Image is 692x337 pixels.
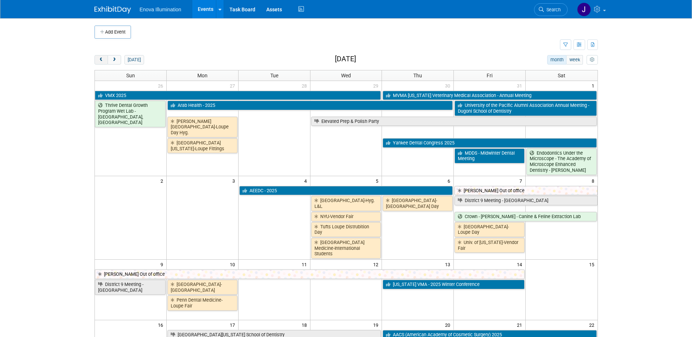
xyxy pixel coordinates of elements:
[547,55,567,65] button: month
[372,320,382,329] span: 19
[526,148,596,175] a: Endodontics Under the Microscope - The Academy of Microscope Enhanced Dentistry - [PERSON_NAME]
[447,176,453,185] span: 6
[311,222,381,237] a: Tufts Loupe Distrubition Day
[335,55,356,63] h2: [DATE]
[95,91,381,100] a: VMX 2025
[455,222,525,237] a: [GEOGRAPHIC_DATA]- Loupe Day
[94,6,131,13] img: ExhibitDay
[383,196,453,211] a: [GEOGRAPHIC_DATA]-[GEOGRAPHIC_DATA] Day
[455,101,596,116] a: University of the Pacific Alumni Association Annual Meeting - Dugoni School of Dentistry
[516,81,525,90] span: 31
[591,81,598,90] span: 1
[590,58,595,62] i: Personalize Calendar
[455,148,525,163] a: MDDS - Midwinter Dental Meeting
[167,101,453,110] a: Arab Health - 2025
[140,7,181,12] span: Enova Illumination
[455,238,525,253] a: Univ. of [US_STATE]-Vendor Fair
[587,55,598,65] button: myCustomButton
[301,81,310,90] span: 28
[95,101,166,127] a: Thrive Dental Growth Program Wet Lab - [GEOGRAPHIC_DATA], [GEOGRAPHIC_DATA]
[516,320,525,329] span: 21
[413,73,422,78] span: Thu
[588,260,598,269] span: 15
[126,73,135,78] span: Sun
[383,138,596,148] a: Yankee Dental Congress 2025
[229,81,238,90] span: 27
[372,81,382,90] span: 29
[558,73,565,78] span: Sat
[444,320,453,329] span: 20
[455,186,597,195] a: [PERSON_NAME] Out of office
[455,212,596,221] a: Crown - [PERSON_NAME] - Canine & Feline Extraction Lab
[375,176,382,185] span: 5
[167,117,237,137] a: [PERSON_NAME][GEOGRAPHIC_DATA]-Loupe Day Hyg.
[157,320,166,329] span: 16
[311,196,381,211] a: [GEOGRAPHIC_DATA]-Hyg. L&L
[455,196,597,205] a: District 9 Meeting - [GEOGRAPHIC_DATA]
[239,186,453,195] a: AEEDC - 2025
[519,176,525,185] span: 7
[588,320,598,329] span: 22
[383,280,525,289] a: [US_STATE] VMA - 2025 Winter Conference
[516,260,525,269] span: 14
[229,260,238,269] span: 10
[160,176,166,185] span: 2
[94,55,108,65] button: prev
[577,3,591,16] img: Janelle Tlusty
[444,260,453,269] span: 13
[95,280,166,295] a: District 9 Meeting - [GEOGRAPHIC_DATA]
[124,55,144,65] button: [DATE]
[197,73,208,78] span: Mon
[108,55,121,65] button: next
[95,270,525,279] a: [PERSON_NAME] Out of office
[341,73,351,78] span: Wed
[301,260,310,269] span: 11
[270,73,278,78] span: Tue
[304,176,310,185] span: 4
[311,212,381,221] a: NYU-Vendor Fair
[444,81,453,90] span: 30
[160,260,166,269] span: 9
[544,7,561,12] span: Search
[167,295,237,310] a: Penn Dental Medicine-Loupe Fair
[566,55,583,65] button: week
[383,91,596,100] a: MVMA [US_STATE] Veterinary Medical Association - Annual Meeting
[372,260,382,269] span: 12
[487,73,492,78] span: Fri
[311,117,597,126] a: Elevated Prep & Polish Party
[167,280,237,295] a: [GEOGRAPHIC_DATA]-[GEOGRAPHIC_DATA]
[94,26,131,39] button: Add Event
[534,3,568,16] a: Search
[229,320,238,329] span: 17
[591,176,598,185] span: 8
[157,81,166,90] span: 26
[311,238,381,259] a: [GEOGRAPHIC_DATA] Medicine-International Students
[232,176,238,185] span: 3
[167,138,237,153] a: [GEOGRAPHIC_DATA][US_STATE]-Loupe Fittings
[301,320,310,329] span: 18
